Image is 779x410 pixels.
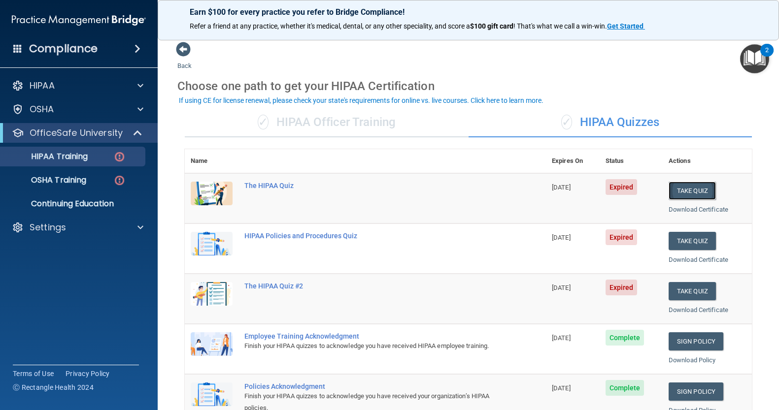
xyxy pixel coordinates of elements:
[740,44,769,73] button: Open Resource Center, 2 new notifications
[30,221,66,233] p: Settings
[546,149,600,173] th: Expires On
[190,7,747,17] p: Earn $100 for every practice you refer to Bridge Compliance!
[12,127,143,139] a: OfficeSafe University
[669,306,728,314] a: Download Certificate
[606,179,638,195] span: Expired
[469,108,752,137] div: HIPAA Quizzes
[185,149,238,173] th: Name
[185,108,469,137] div: HIPAA Officer Training
[552,334,571,342] span: [DATE]
[552,234,571,241] span: [DATE]
[606,280,638,295] span: Expired
[12,10,146,30] img: PMB logo
[669,332,723,350] a: Sign Policy
[244,282,497,290] div: The HIPAA Quiz #2
[470,22,513,30] strong: $100 gift card
[30,127,123,139] p: OfficeSafe University
[663,149,752,173] th: Actions
[179,97,543,104] div: If using CE for license renewal, please check your state's requirements for online vs. live cours...
[6,175,86,185] p: OSHA Training
[669,232,716,250] button: Take Quiz
[12,80,143,92] a: HIPAA
[600,149,663,173] th: Status
[6,199,141,209] p: Continuing Education
[113,151,126,163] img: danger-circle.6113f641.png
[12,103,143,115] a: OSHA
[244,340,497,352] div: Finish your HIPAA quizzes to acknowledge you have received HIPAA employee training.
[6,152,88,161] p: HIPAA Training
[13,382,94,392] span: Ⓒ Rectangle Health 2024
[669,206,728,213] a: Download Certificate
[765,50,769,63] div: 2
[607,22,644,30] strong: Get Started
[244,332,497,340] div: Employee Training Acknowledgment
[244,182,497,189] div: The HIPAA Quiz
[177,50,192,69] a: Back
[669,356,716,364] a: Download Policy
[561,115,572,129] span: ✓
[113,174,126,187] img: danger-circle.6113f641.png
[669,182,716,200] button: Take Quiz
[606,380,644,396] span: Complete
[258,115,269,129] span: ✓
[13,369,54,378] a: Terms of Use
[607,22,645,30] a: Get Started
[244,382,497,390] div: Policies Acknowledgment
[552,184,571,191] span: [DATE]
[29,42,98,56] h4: Compliance
[669,382,723,401] a: Sign Policy
[606,330,644,346] span: Complete
[552,284,571,291] span: [DATE]
[606,229,638,245] span: Expired
[244,232,497,240] div: HIPAA Policies and Procedures Quiz
[177,95,545,105] button: If using CE for license renewal, please check your state's requirements for online vs. live cours...
[669,282,716,300] button: Take Quiz
[669,256,728,263] a: Download Certificate
[30,80,55,92] p: HIPAA
[190,22,470,30] span: Refer a friend at any practice, whether it's medical, dental, or any other speciality, and score a
[177,72,759,100] div: Choose one path to get your HIPAA Certification
[513,22,607,30] span: ! That's what we call a win-win.
[552,384,571,392] span: [DATE]
[66,369,110,378] a: Privacy Policy
[30,103,54,115] p: OSHA
[12,221,143,233] a: Settings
